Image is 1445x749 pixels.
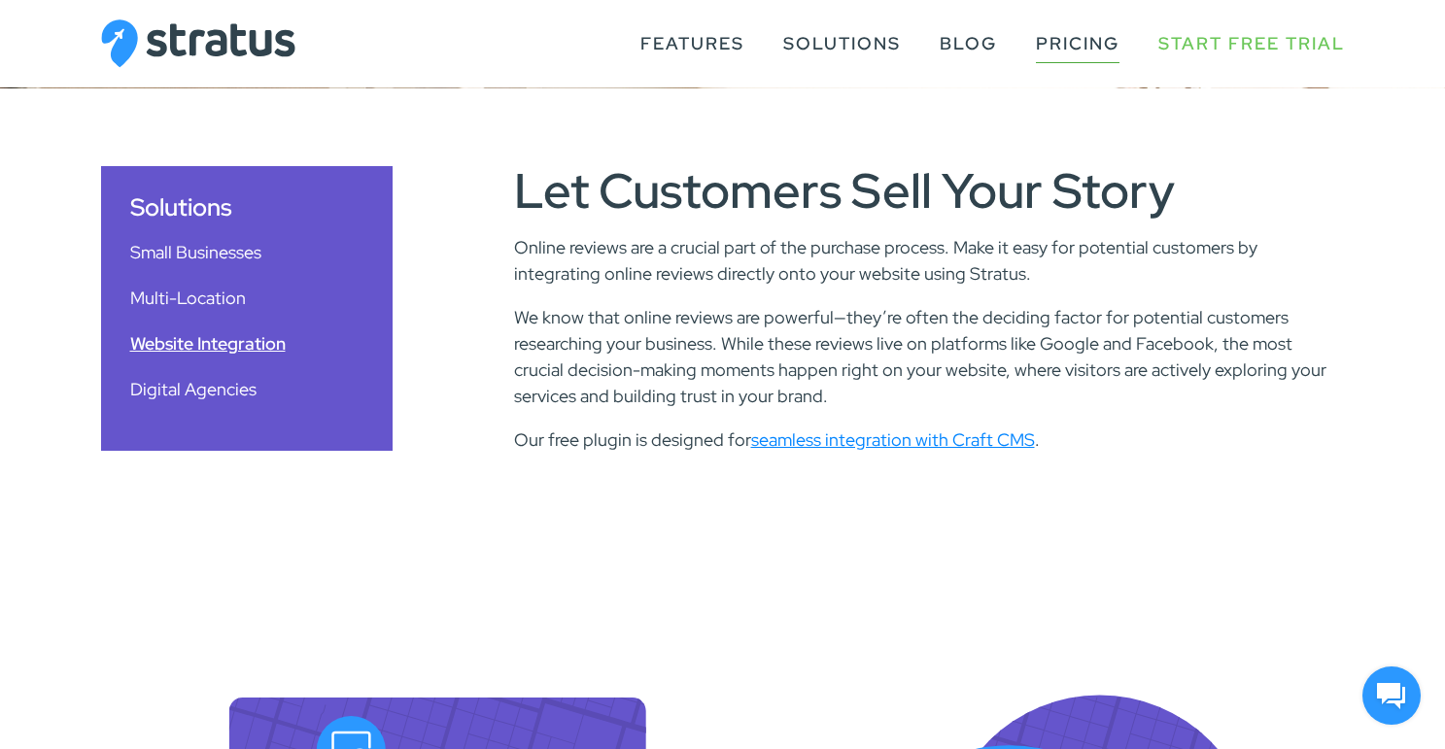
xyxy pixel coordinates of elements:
[101,166,393,451] nav: Sub
[130,330,363,357] a: Website Integration
[514,426,1345,453] p: Our free plugin is designed for .
[130,239,363,265] a: Small Businesses
[514,166,1345,215] h2: Let Customers Sell Your Story
[1036,25,1119,62] a: Pricing
[101,166,393,470] aside: Child navigation
[101,19,295,68] img: Stratus
[1358,662,1426,730] iframe: HelpCrunch
[130,376,363,402] a: Digital Agencies
[1158,25,1345,62] a: Start Free Trial
[130,191,232,223] a: Solutions
[783,25,901,62] a: Solutions
[130,285,363,311] a: Multi-Location
[514,304,1345,409] p: We know that online reviews are powerful—they’re often the deciding factor for potential customer...
[514,234,1345,287] p: Online reviews are a crucial part of the purchase process. Make it easy for potential customers b...
[640,25,744,62] a: Features
[940,25,997,62] a: Blog
[751,428,1035,451] a: seamless integration with Craft CMS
